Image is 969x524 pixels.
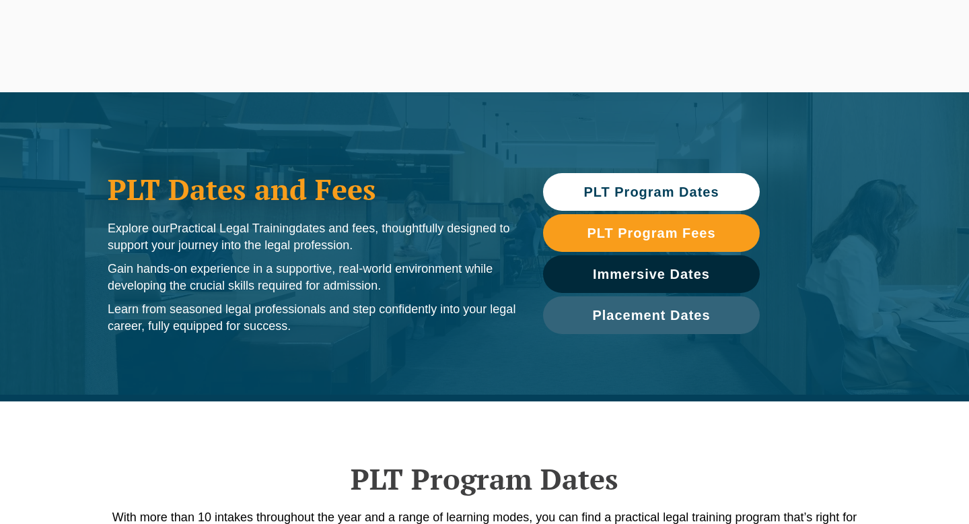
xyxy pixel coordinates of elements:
span: Placement Dates [592,308,710,322]
p: Learn from seasoned legal professionals and step confidently into your legal career, fully equipp... [108,301,516,335]
a: PLT Program Dates [543,173,760,211]
h2: PLT Program Dates [101,462,868,496]
h1: PLT Dates and Fees [108,172,516,206]
a: Placement Dates [543,296,760,334]
p: Gain hands-on experience in a supportive, real-world environment while developing the crucial ski... [108,261,516,294]
span: Practical Legal Training [170,222,295,235]
p: Explore our dates and fees, thoughtfully designed to support your journey into the legal profession. [108,220,516,254]
a: Immersive Dates [543,255,760,293]
span: Immersive Dates [593,267,710,281]
span: PLT Program Fees [587,226,715,240]
a: PLT Program Fees [543,214,760,252]
span: PLT Program Dates [583,185,719,199]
